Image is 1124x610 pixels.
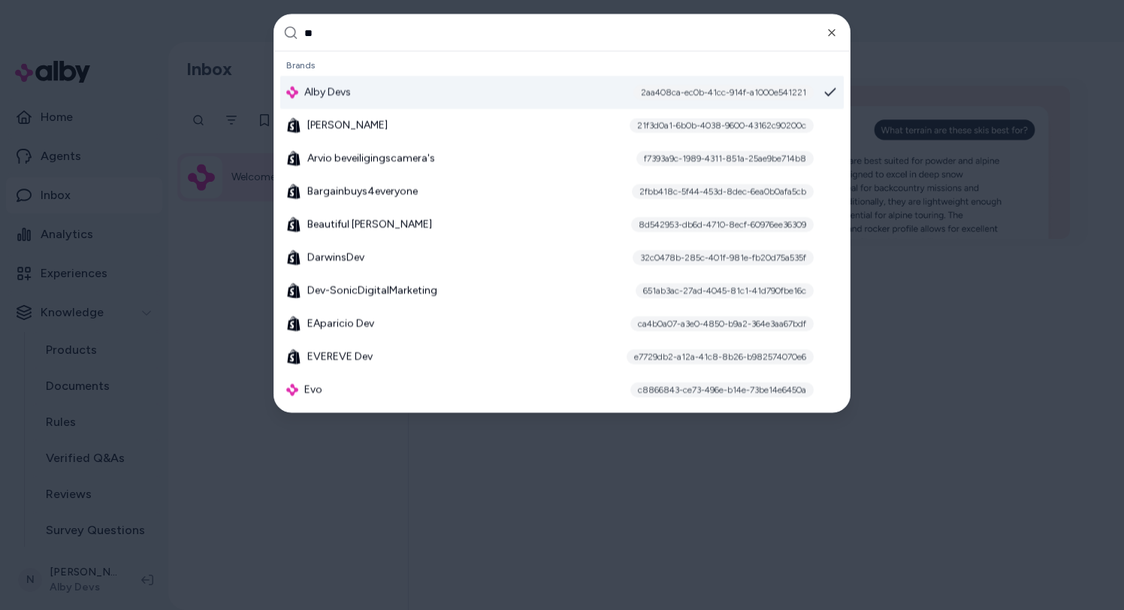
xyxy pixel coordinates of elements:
span: DarwinsDev [307,250,364,265]
span: Bargainbuys4everyone [307,184,418,199]
div: 651ab3ac-27ad-4045-81c1-41d790fbe16c [636,283,814,298]
span: Alby Devs [304,85,351,100]
div: ca4b0a07-a3e0-4850-b9a2-364e3aa67bdf [630,316,814,331]
span: Dev-SonicDigitalMarketing [307,283,437,298]
span: [PERSON_NAME] [307,118,388,133]
div: 32c0478b-285c-401f-981e-fb20d75a535f [633,250,814,265]
div: 8d542953-db6d-4710-8ecf-60976ee36309 [631,217,814,232]
img: alby Logo [286,86,298,98]
img: alby Logo [286,384,298,396]
div: Suggestions [274,52,850,412]
span: Arvio beveiligingscamera's [307,151,435,166]
div: e7729db2-a12a-41c8-8b26-b982574070e6 [627,349,814,364]
span: Evo [304,382,322,397]
div: 21f3d0a1-6b0b-4038-9600-43162c90200c [630,118,814,133]
div: 2aa408ca-ec0b-41cc-914f-a1000e541221 [633,85,814,100]
div: f7393a9c-1989-4311-851a-25ae9be714b8 [636,151,814,166]
div: Brands [280,55,844,76]
div: c8866843-ce73-496e-b14e-73be14e6450a [630,382,814,397]
span: Beautiful [PERSON_NAME] [307,217,432,232]
div: 2fbb418c-5f44-453d-8dec-6ea0b0afa5cb [632,184,814,199]
span: EAparicio Dev [307,316,374,331]
span: EVEREVE Dev [307,349,373,364]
